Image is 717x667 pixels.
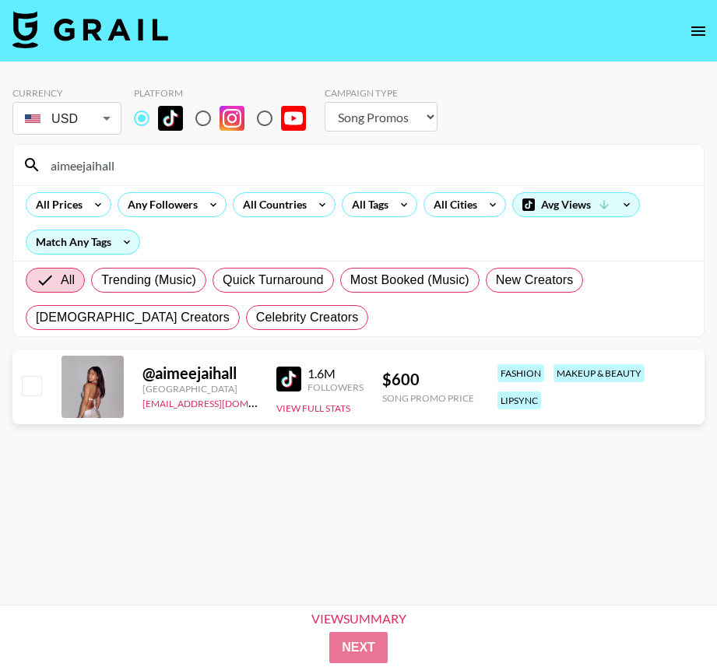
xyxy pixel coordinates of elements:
img: Instagram [220,106,244,131]
div: Campaign Type [325,87,438,99]
div: 1.6M [308,366,364,381]
span: Most Booked (Music) [350,271,469,290]
img: YouTube [281,106,306,131]
span: New Creators [496,271,574,290]
div: $ 600 [382,370,474,389]
div: Followers [308,381,364,393]
input: Search by User Name [41,153,694,177]
a: [EMAIL_ADDRESS][DOMAIN_NAME] [142,395,299,409]
div: All Countries [234,193,310,216]
div: lipsync [497,391,541,409]
span: [DEMOGRAPHIC_DATA] Creators [36,308,230,327]
button: View Full Stats [276,402,350,414]
div: All Tags [343,193,392,216]
div: Currency [12,87,121,99]
div: All Prices [26,193,86,216]
div: [GEOGRAPHIC_DATA] [142,383,258,395]
div: View Summary [298,612,420,626]
div: makeup & beauty [554,364,645,382]
div: Platform [134,87,318,99]
iframe: Drift Widget Chat Controller [639,589,698,648]
div: USD [16,105,118,132]
div: @ aimeejaihall [142,363,258,383]
span: Trending (Music) [101,271,196,290]
div: All Cities [424,193,480,216]
img: Grail Talent [12,11,168,48]
div: Song Promo Price [382,392,474,404]
span: All [61,271,75,290]
img: TikTok [276,367,301,391]
button: open drawer [683,16,714,47]
button: Next [329,632,388,663]
span: Quick Turnaround [223,271,324,290]
div: fashion [497,364,544,382]
div: Any Followers [118,193,201,216]
img: TikTok [158,106,183,131]
span: Celebrity Creators [256,308,359,327]
div: Match Any Tags [26,230,139,254]
div: Avg Views [513,193,639,216]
